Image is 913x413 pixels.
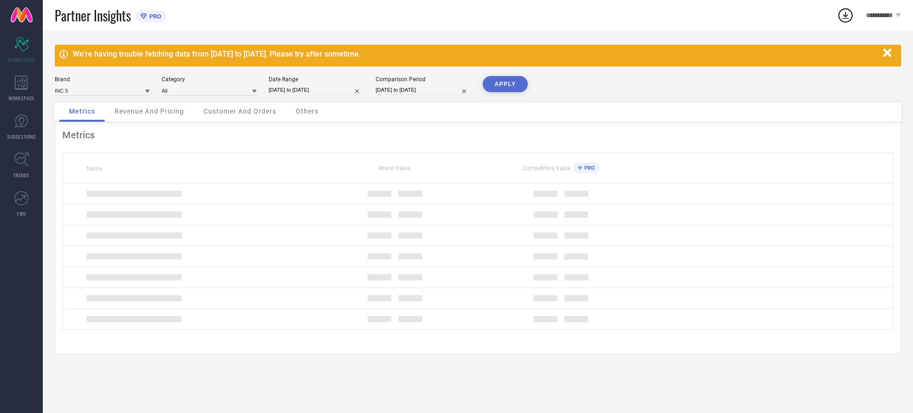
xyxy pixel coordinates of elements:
[147,13,161,20] span: PRO
[9,95,35,102] span: WORKSPACE
[837,7,854,24] div: Open download list
[55,6,131,25] span: Partner Insights
[87,165,102,172] span: Name
[376,76,471,83] div: Comparison Period
[69,107,95,115] span: Metrics
[582,165,595,171] span: PRO
[8,56,36,63] span: SCORECARDS
[379,165,410,172] span: Brand Value
[376,85,471,95] input: Select comparison period
[269,85,364,95] input: Select date range
[17,210,26,217] span: FWD
[296,107,319,115] span: Others
[55,76,150,83] div: Brand
[269,76,364,83] div: Date Range
[73,49,878,58] div: We're having trouble fetching data from [DATE] to [DATE]. Please try after sometime.
[483,76,528,92] button: APPLY
[13,172,29,179] span: TRENDS
[7,133,36,140] span: SUGGESTIONS
[62,129,894,141] div: Metrics
[162,76,257,83] div: Category
[204,107,276,115] span: Customer And Orders
[523,165,571,172] span: Competitors Value
[115,107,184,115] span: Revenue And Pricing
